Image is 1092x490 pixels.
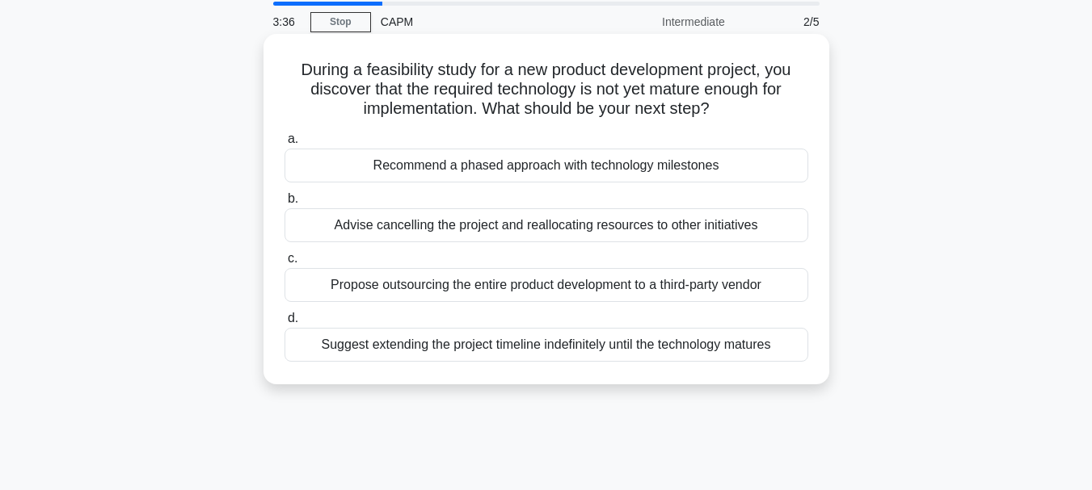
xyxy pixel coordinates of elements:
div: Suggest extending the project timeline indefinitely until the technology matures [285,328,808,362]
div: 2/5 [735,6,829,38]
div: CAPM [371,6,593,38]
a: Stop [310,12,371,32]
div: Advise cancelling the project and reallocating resources to other initiatives [285,208,808,242]
span: c. [288,251,297,265]
div: 3:36 [264,6,310,38]
div: Recommend a phased approach with technology milestones [285,149,808,182]
span: a. [288,132,298,145]
div: Intermediate [593,6,735,38]
span: b. [288,191,298,205]
h5: During a feasibility study for a new product development project, you discover that the required ... [283,60,810,119]
span: d. [288,311,298,325]
div: Propose outsourcing the entire product development to a third-party vendor [285,268,808,302]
